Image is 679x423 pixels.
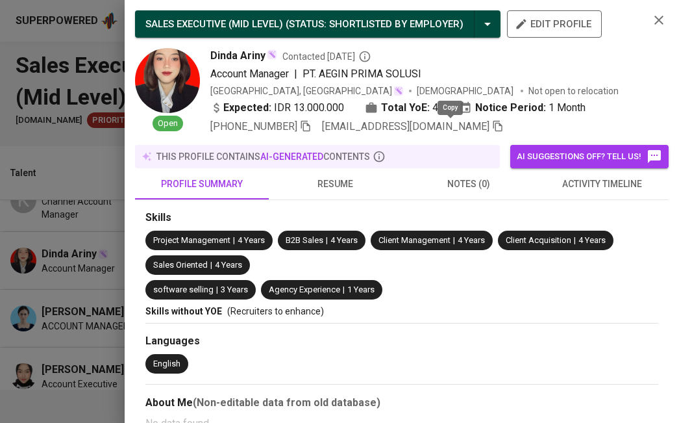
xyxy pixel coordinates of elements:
div: Skills [145,211,658,225]
span: PT. AEGIN PRIMA SOLUSI [302,68,421,80]
span: | [453,235,455,247]
span: | [294,66,297,82]
span: 1 Years [347,285,375,294]
span: Project Management [153,235,230,245]
span: 4 Years [578,235,606,245]
span: ( STATUS : Shortlisted by Employer ) [286,18,463,30]
span: Skills without YOE [145,306,222,316]
span: edit profile [517,16,591,32]
b: (Non-editable data from old database) [193,396,380,409]
img: magic_wand.svg [393,86,404,96]
span: Open [153,118,183,130]
span: software selling [153,285,214,294]
span: [EMAIL_ADDRESS][DOMAIN_NAME] [322,120,489,133]
span: 4 Years [238,235,265,245]
span: 4 Years [458,235,485,245]
span: Client Management [378,235,451,245]
b: Total YoE: [381,100,430,116]
span: notes (0) [410,176,528,192]
span: | [343,284,345,296]
span: activity timeline [543,176,661,192]
span: Client Acquisition [506,235,571,245]
p: this profile contains contents [156,150,370,163]
div: About Me [145,395,658,411]
div: Languages [145,334,658,349]
a: edit profile [507,18,602,29]
img: fa6ef34aa3a9d40d2123a43f02ac7deb.jpg [135,48,200,113]
span: [PHONE_NUMBER] [210,120,297,133]
span: Sales Oriented [153,260,208,270]
svg: By Batam recruiter [358,50,371,63]
span: 4 Years [330,235,358,245]
span: Agency Experience [269,285,340,294]
div: [GEOGRAPHIC_DATA], [GEOGRAPHIC_DATA] [210,84,404,97]
button: edit profile [507,10,602,38]
span: (Recruiters to enhance) [227,306,324,316]
span: 4 [432,100,438,116]
span: resume [277,176,395,192]
div: English [153,358,180,370]
span: Contacted [DATE] [282,50,371,63]
span: Dinda Ariny [210,48,265,64]
span: SALES EXECUTIVE (MID LEVEL) [145,18,283,30]
b: Notice Period: [475,100,546,116]
span: | [210,259,212,272]
span: [DEMOGRAPHIC_DATA] [417,84,515,97]
span: AI suggestions off? Tell us! [517,149,662,164]
span: B2B Sales [286,235,323,245]
b: Expected: [223,100,271,116]
span: | [574,235,576,247]
span: profile summary [143,176,261,192]
span: | [233,235,235,247]
span: | [326,235,328,247]
button: AI suggestions off? Tell us! [510,145,669,168]
span: 4 Years [215,260,242,270]
img: magic_wand.svg [267,49,277,60]
p: Not open to relocation [528,84,619,97]
span: 3 Years [221,285,248,294]
div: 1 Month [459,100,586,116]
span: | [216,284,218,296]
div: IDR 13.000.000 [210,100,344,116]
span: AI-generated [260,151,323,162]
span: Account Manager [210,68,289,80]
button: SALES EXECUTIVE (MID LEVEL) (STATUS: Shortlisted by Employer) [135,10,500,38]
